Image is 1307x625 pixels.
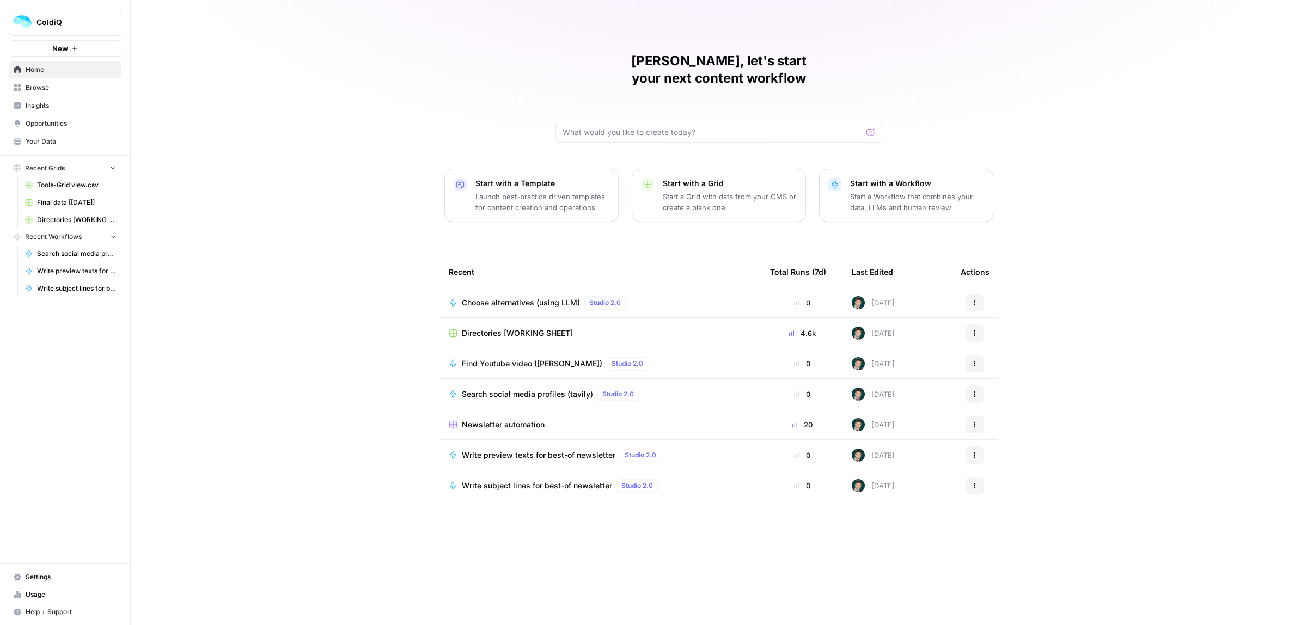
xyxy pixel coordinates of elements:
[20,211,121,229] a: Directories [WORKING SHEET]
[462,297,580,308] span: Choose alternatives (using LLM)
[852,388,895,401] div: [DATE]
[852,388,865,401] img: 992gdyty1pe6t0j61jgrcag3mgyd
[961,257,990,287] div: Actions
[852,296,865,309] img: 992gdyty1pe6t0j61jgrcag3mgyd
[625,450,656,460] span: Studio 2.0
[475,178,609,189] p: Start with a Template
[26,607,117,617] span: Help + Support
[36,17,102,28] span: ColdiQ
[462,328,573,339] span: Directories [WORKING SHEET]
[9,133,121,150] a: Your Data
[770,480,834,491] div: 0
[9,115,121,132] a: Opportunities
[852,296,895,309] div: [DATE]
[449,449,753,462] a: Write preview texts for best-of newsletterStudio 2.0
[850,191,984,213] p: Start a Workflow that combines your data, LLMs and human review
[444,169,619,222] button: Start with a TemplateLaunch best-practice driven templates for content creation and operations
[449,257,753,287] div: Recent
[819,169,993,222] button: Start with a WorkflowStart a Workflow that combines your data, LLMs and human review
[612,359,643,369] span: Studio 2.0
[770,419,834,430] div: 20
[9,603,121,621] button: Help + Support
[621,481,653,491] span: Studio 2.0
[462,419,545,430] span: Newsletter automation
[26,590,117,599] span: Usage
[26,137,117,146] span: Your Data
[449,419,753,430] a: Newsletter automation
[37,266,117,276] span: Write preview texts for best-of newsletter
[770,389,834,400] div: 0
[770,358,834,369] div: 0
[25,163,65,173] span: Recent Grids
[9,97,121,114] a: Insights
[852,418,865,431] img: 992gdyty1pe6t0j61jgrcag3mgyd
[20,280,121,297] a: Write subject lines for best-of newsletter
[449,296,753,309] a: Choose alternatives (using LLM)Studio 2.0
[852,327,865,340] img: 992gdyty1pe6t0j61jgrcag3mgyd
[632,169,806,222] button: Start with a GridStart a Grid with data from your CMS or create a blank one
[9,229,121,245] button: Recent Workflows
[26,83,117,93] span: Browse
[462,389,593,400] span: Search social media profiles (tavily)
[852,449,895,462] div: [DATE]
[37,198,117,207] span: Final data [[DATE]]
[9,586,121,603] a: Usage
[563,127,862,138] input: What would you like to create today?
[852,479,865,492] img: 992gdyty1pe6t0j61jgrcag3mgyd
[20,176,121,194] a: Tools-Grid view.csv
[770,297,834,308] div: 0
[852,357,895,370] div: [DATE]
[9,79,121,96] a: Browse
[852,357,865,370] img: 992gdyty1pe6t0j61jgrcag3mgyd
[449,479,753,492] a: Write subject lines for best-of newsletterStudio 2.0
[555,52,882,87] h1: [PERSON_NAME], let's start your next content workflow
[852,257,893,287] div: Last Edited
[9,40,121,57] button: New
[852,449,865,462] img: 992gdyty1pe6t0j61jgrcag3mgyd
[37,180,117,190] span: Tools-Grid view.csv
[20,245,121,262] a: Search social media profiles (tavily)
[663,178,797,189] p: Start with a Grid
[449,328,753,339] a: Directories [WORKING SHEET]
[37,249,117,259] span: Search social media profiles (tavily)
[13,13,32,32] img: ColdiQ Logo
[26,119,117,128] span: Opportunities
[852,418,895,431] div: [DATE]
[26,572,117,582] span: Settings
[663,191,797,213] p: Start a Grid with data from your CMS or create a blank one
[9,9,121,36] button: Workspace: ColdiQ
[770,257,826,287] div: Total Runs (7d)
[449,357,753,370] a: Find Youtube video ([PERSON_NAME])Studio 2.0
[602,389,634,399] span: Studio 2.0
[770,450,834,461] div: 0
[9,568,121,586] a: Settings
[26,65,117,75] span: Home
[26,101,117,111] span: Insights
[475,191,609,213] p: Launch best-practice driven templates for content creation and operations
[589,298,621,308] span: Studio 2.0
[20,194,121,211] a: Final data [[DATE]]
[462,450,615,461] span: Write preview texts for best-of newsletter
[462,358,602,369] span: Find Youtube video ([PERSON_NAME])
[449,388,753,401] a: Search social media profiles (tavily)Studio 2.0
[462,480,612,491] span: Write subject lines for best-of newsletter
[20,262,121,280] a: Write preview texts for best-of newsletter
[850,178,984,189] p: Start with a Workflow
[852,327,895,340] div: [DATE]
[852,479,895,492] div: [DATE]
[25,232,82,242] span: Recent Workflows
[52,43,68,54] span: New
[37,215,117,225] span: Directories [WORKING SHEET]
[770,328,834,339] div: 4.6k
[9,160,121,176] button: Recent Grids
[9,61,121,78] a: Home
[37,284,117,293] span: Write subject lines for best-of newsletter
